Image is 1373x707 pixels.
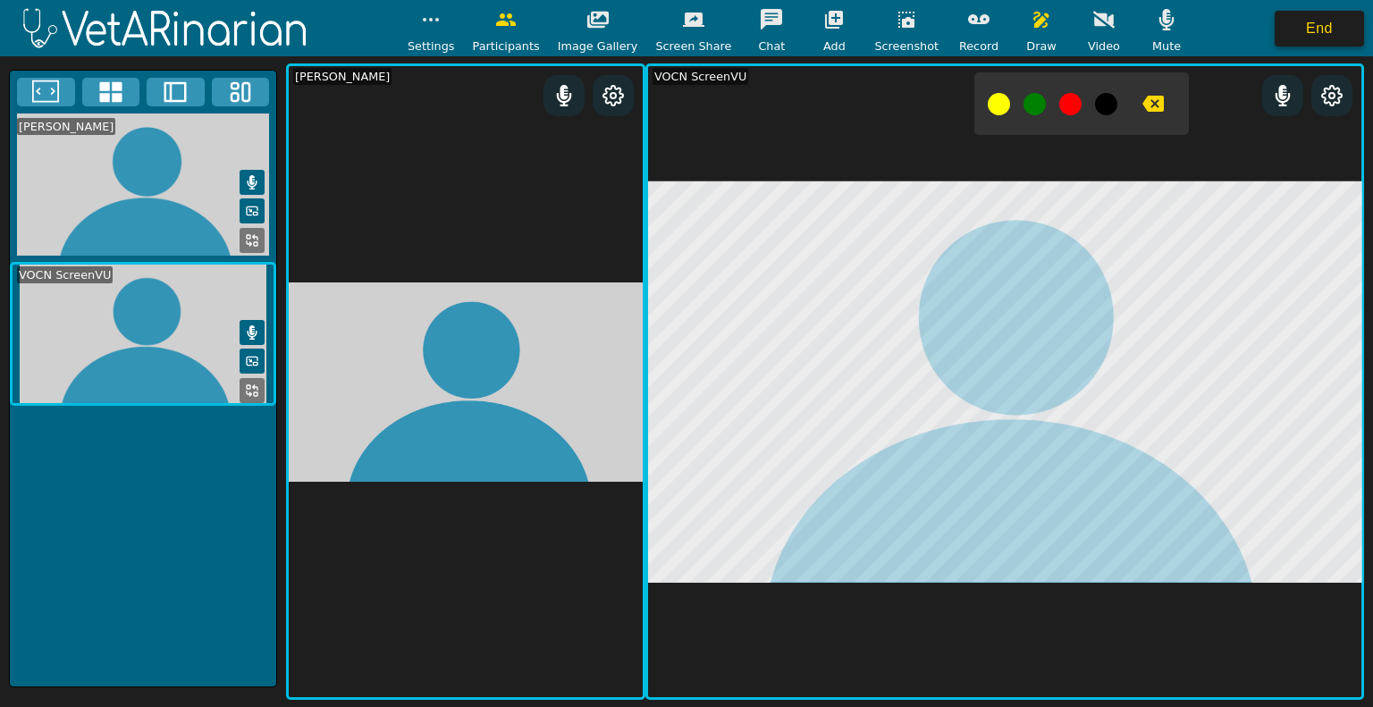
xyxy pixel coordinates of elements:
[1026,38,1056,55] span: Draw
[17,118,115,135] div: [PERSON_NAME]
[240,349,265,374] button: Picture in Picture
[147,78,205,106] button: Two Window Medium
[1152,38,1181,55] span: Mute
[959,38,998,55] span: Record
[17,266,113,283] div: VOCN ScreenVU
[655,38,731,55] span: Screen Share
[240,320,265,345] button: Mute
[293,68,392,85] div: [PERSON_NAME]
[874,38,939,55] span: Screenshot
[212,78,270,106] button: Three Window Medium
[558,38,638,55] span: Image Gallery
[82,78,140,106] button: 4x4
[1275,11,1364,46] button: End
[472,38,539,55] span: Participants
[408,38,455,55] span: Settings
[17,78,75,106] button: Fullscreen
[240,228,265,253] button: Replace Feed
[240,198,265,223] button: Picture in Picture
[9,3,322,54] img: logoWhite.png
[823,38,846,55] span: Add
[1088,38,1120,55] span: Video
[240,170,265,195] button: Mute
[240,378,265,403] button: Replace Feed
[653,68,748,85] div: VOCN ScreenVU
[758,38,785,55] span: Chat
